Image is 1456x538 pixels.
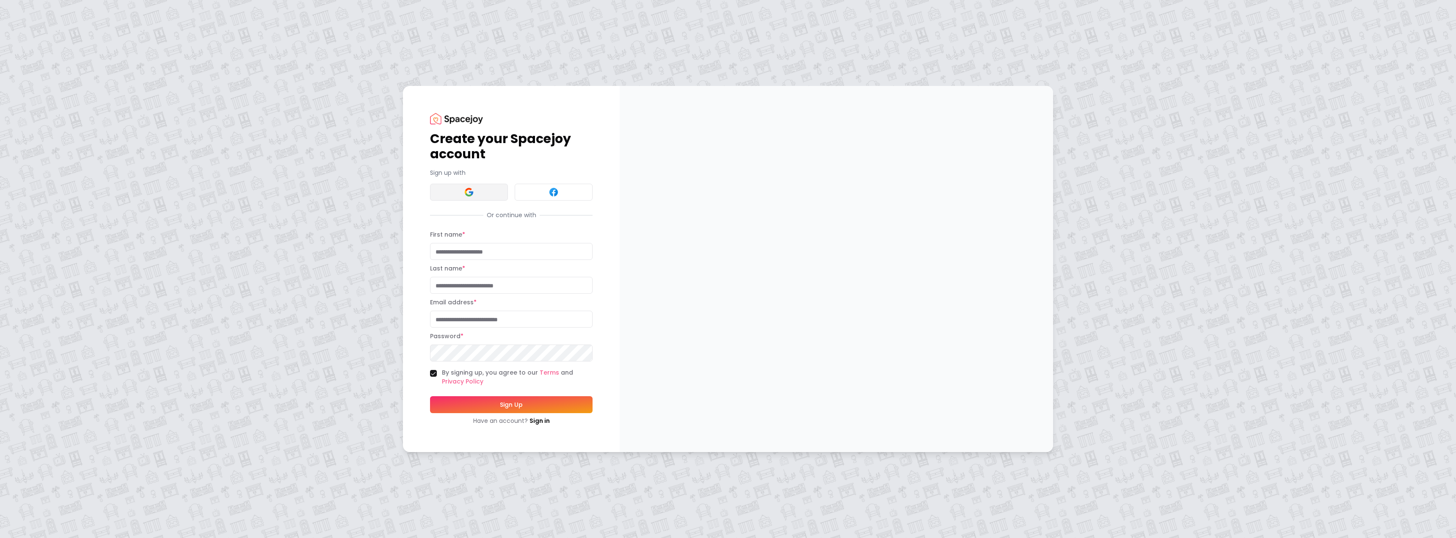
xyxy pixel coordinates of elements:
img: Facebook signin [549,187,559,197]
p: Sign up with [430,168,593,177]
label: First name [430,230,465,239]
label: Password [430,332,463,340]
label: By signing up, you agree to our and [442,368,593,386]
a: Sign in [529,417,550,425]
a: Terms [540,368,559,377]
img: banner [620,86,1053,452]
h1: Create your Spacejoy account [430,131,593,162]
span: Or continue with [483,211,540,219]
button: Sign Up [430,396,593,413]
label: Last name [430,264,465,273]
img: Spacejoy Logo [430,113,483,124]
a: Privacy Policy [442,377,483,386]
label: Email address [430,298,477,306]
img: Google signin [464,187,474,197]
div: Have an account? [430,417,593,425]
